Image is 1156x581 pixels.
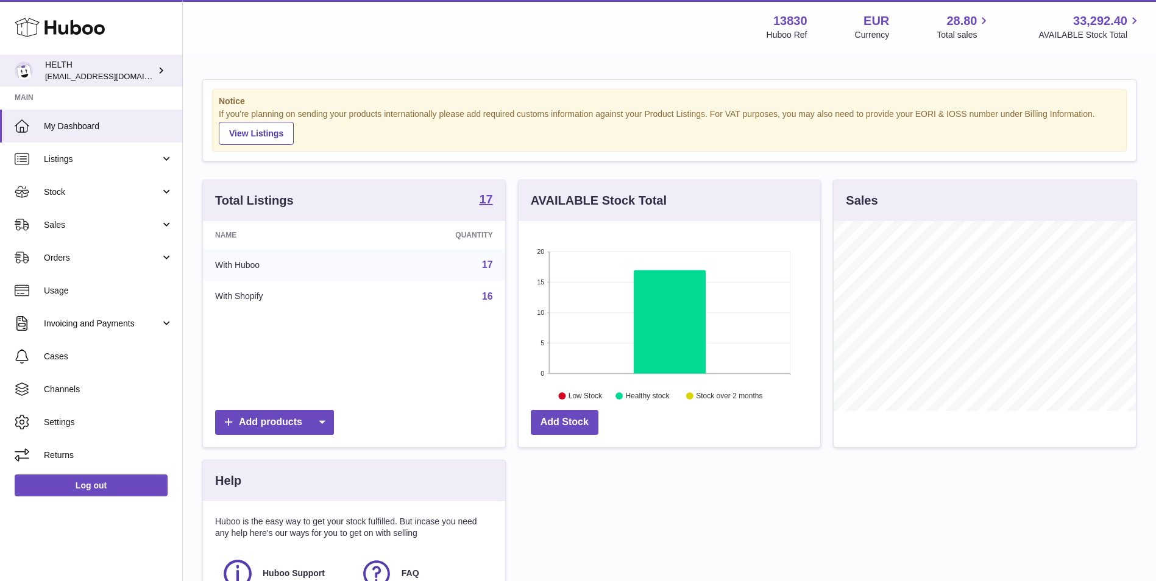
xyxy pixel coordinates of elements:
strong: EUR [863,13,889,29]
td: With Huboo [203,249,366,281]
a: Add products [215,410,334,435]
a: 17 [482,259,493,270]
strong: Notice [219,96,1120,107]
text: Healthy stock [625,392,670,400]
text: Low Stock [569,392,603,400]
span: Invoicing and Payments [44,318,160,329]
strong: 17 [479,193,492,205]
span: 28.80 [946,13,977,29]
text: Stock over 2 months [696,392,762,400]
span: Listings [44,153,160,165]
img: internalAdmin-13830@internal.huboo.com [15,62,33,80]
div: HELTH [45,59,155,82]
a: 28.80 Total sales [937,13,991,41]
span: Stock [44,186,160,198]
span: Returns [44,449,173,461]
div: If you're planning on sending your products internationally please add required customs informati... [219,108,1120,145]
div: Huboo Ref [767,29,807,41]
a: View Listings [219,122,294,145]
text: 15 [537,278,544,286]
h3: AVAILABLE Stock Total [531,192,667,209]
a: 33,292.40 AVAILABLE Stock Total [1038,13,1141,41]
strong: 13830 [773,13,807,29]
h3: Help [215,473,241,489]
h3: Total Listings [215,192,294,209]
th: Name [203,221,366,249]
span: Channels [44,384,173,395]
span: FAQ [402,568,419,579]
span: Sales [44,219,160,231]
a: 16 [482,291,493,301]
a: Log out [15,474,168,496]
span: Total sales [937,29,991,41]
text: 20 [537,248,544,255]
span: My Dashboard [44,121,173,132]
span: Settings [44,417,173,428]
span: Orders [44,252,160,264]
span: 33,292.40 [1073,13,1127,29]
span: Usage [44,285,173,297]
span: Huboo Support [263,568,325,579]
span: [EMAIL_ADDRESS][DOMAIN_NAME] [45,71,179,81]
text: 0 [541,370,544,377]
span: AVAILABLE Stock Total [1038,29,1141,41]
span: Cases [44,351,173,362]
th: Quantity [366,221,505,249]
a: 17 [479,193,492,208]
td: With Shopify [203,281,366,312]
p: Huboo is the easy way to get your stock fulfilled. But incase you need any help here's our ways f... [215,516,493,539]
h3: Sales [846,192,878,209]
a: Add Stock [531,410,598,435]
text: 10 [537,309,544,316]
div: Currency [855,29,890,41]
text: 5 [541,339,544,347]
